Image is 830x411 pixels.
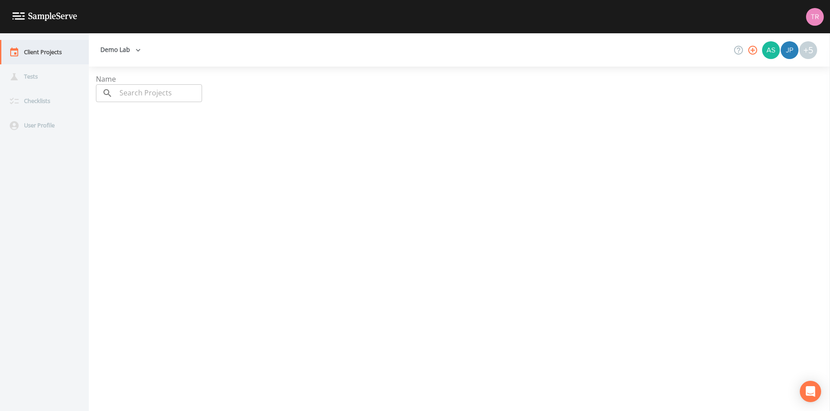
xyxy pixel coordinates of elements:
[762,41,780,59] div: Asher Demo
[97,42,144,58] button: Demo Lab
[800,381,821,402] div: Open Intercom Messenger
[781,41,798,59] img: 41241ef155101aa6d92a04480b0d0000
[762,41,780,59] img: 8dbde18950521cadd8253ffd14ed111f
[799,41,817,59] div: +5
[806,8,824,26] img: 939099765a07141c2f55256aeaad4ea5
[116,84,202,102] input: Search Projects
[12,12,77,21] img: logo
[96,74,116,84] span: Name
[780,41,799,59] div: Joshua gere Paul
